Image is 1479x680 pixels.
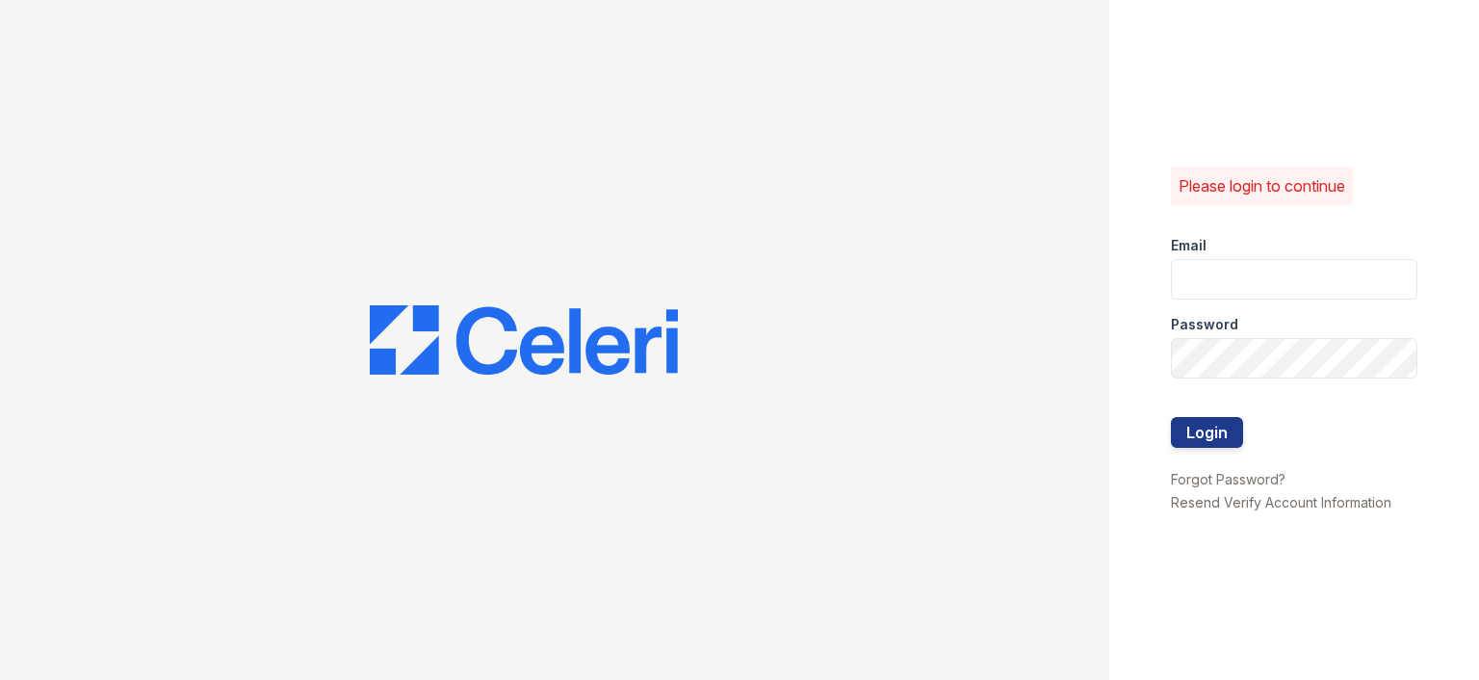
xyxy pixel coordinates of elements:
[1171,471,1285,487] a: Forgot Password?
[1171,494,1391,510] a: Resend Verify Account Information
[370,305,678,375] img: CE_Logo_Blue-a8612792a0a2168367f1c8372b55b34899dd931a85d93a1a3d3e32e68fde9ad4.png
[1171,315,1238,334] label: Password
[1171,236,1207,255] label: Email
[1179,174,1345,197] p: Please login to continue
[1171,417,1243,448] button: Login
